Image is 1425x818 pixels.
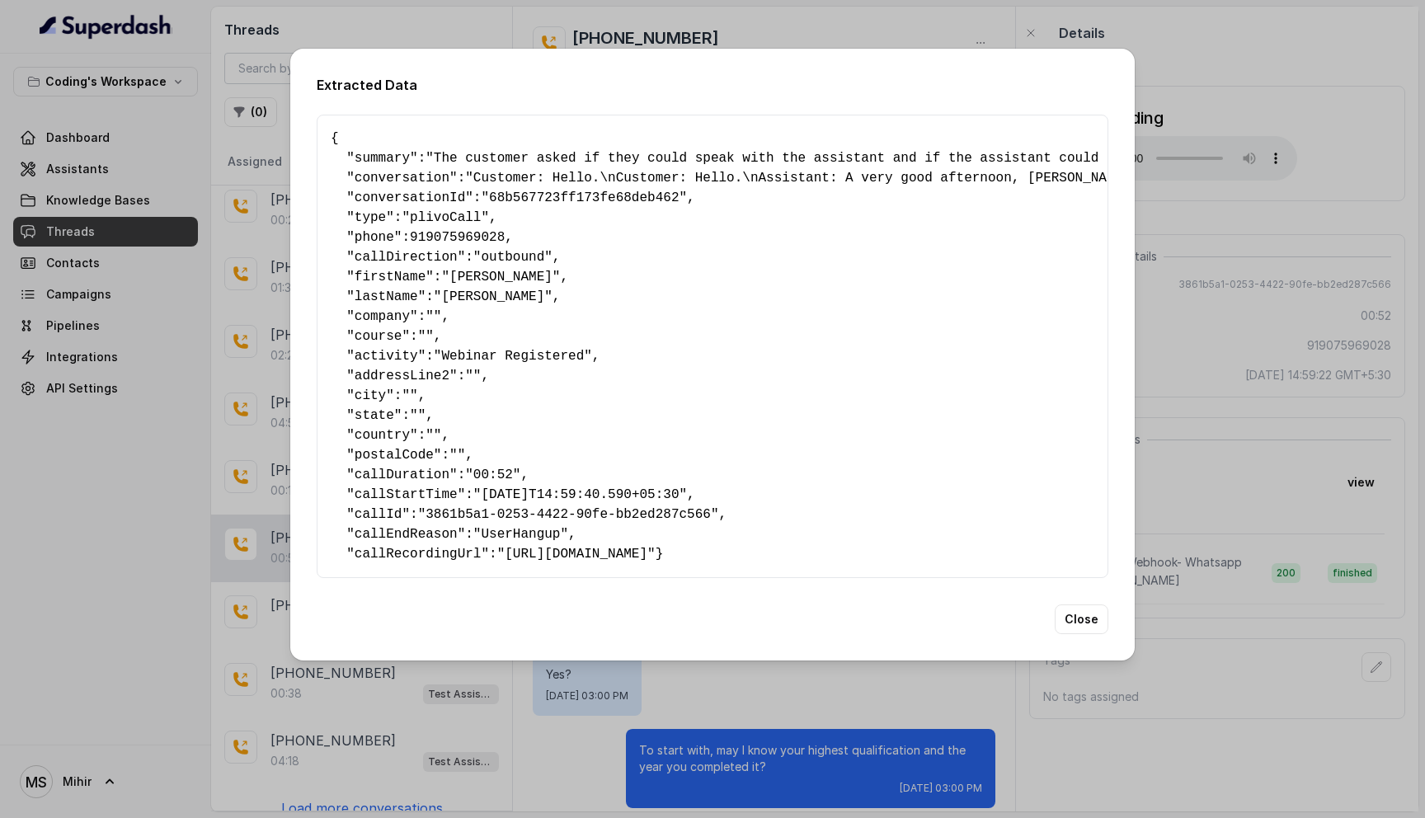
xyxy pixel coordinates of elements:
[355,349,418,364] span: activity
[434,349,592,364] span: "Webinar Registered"
[355,468,449,482] span: callDuration
[434,289,553,304] span: "[PERSON_NAME]"
[465,468,520,482] span: "00:52"
[473,487,687,502] span: "[DATE]T14:59:40.590+05:30"
[355,250,458,265] span: callDirection
[355,289,418,304] span: lastName
[355,270,426,284] span: firstName
[418,329,434,344] span: ""
[355,329,402,344] span: course
[465,369,481,383] span: ""
[1055,604,1108,634] button: Close
[355,428,410,443] span: country
[481,190,687,205] span: "68b567723ff173fe68deb462"
[355,547,482,562] span: callRecordingUrl
[355,309,410,324] span: company
[355,507,402,522] span: callId
[410,230,505,245] span: 919075969028
[355,210,386,225] span: type
[497,547,656,562] span: "[URL][DOMAIN_NAME]"
[473,250,553,265] span: "outbound"
[331,129,1094,564] pre: { " ": , " ": , " ": , " ": , " ": , " ": , " ": , " ": , " ": , " ": , " ": , " ": , " ": , " ":...
[355,171,449,186] span: conversation
[355,190,465,205] span: conversationId
[317,75,1108,95] h2: Extracted Data
[449,448,465,463] span: ""
[410,408,426,423] span: ""
[473,527,568,542] span: "UserHangup"
[355,230,394,245] span: phone
[355,408,394,423] span: state
[355,388,386,403] span: city
[426,428,441,443] span: ""
[418,507,719,522] span: "3861b5a1-0253-4422-90fe-bb2ed287c566"
[355,527,458,542] span: callEndReason
[441,270,560,284] span: "[PERSON_NAME]"
[426,309,441,324] span: ""
[355,151,410,166] span: summary
[355,369,449,383] span: addressLine2
[402,388,417,403] span: ""
[355,487,458,502] span: callStartTime
[355,448,434,463] span: postalCode
[402,210,489,225] span: "plivoCall"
